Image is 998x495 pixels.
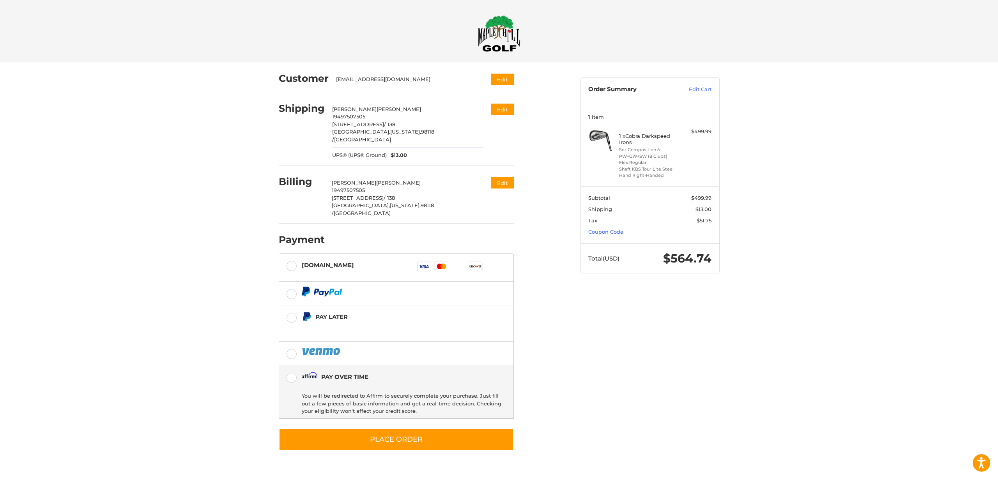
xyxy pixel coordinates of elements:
button: Place Order [279,428,514,451]
span: $499.99 [691,195,711,201]
span: $13.00 [387,151,407,159]
div: $499.99 [681,128,711,136]
h4: 1 x Cobra Darkspeed Irons [619,133,679,146]
div: Pay over time [321,370,368,383]
h3: 1 Item [588,114,711,120]
li: Hand Right-Handed [619,172,679,179]
span: [PERSON_NAME] [376,180,421,186]
span: Subtotal [588,195,610,201]
div: Pay Later [315,310,465,323]
span: [US_STATE], [390,202,421,208]
button: Edit [491,104,514,115]
span: [GEOGRAPHIC_DATA] [334,210,391,216]
span: UPS® (UPS® Ground) [332,151,387,159]
span: 98118 / [332,129,434,143]
div: You will be redirected to Affirm to securely complete your purchase. Just fill out a few pieces o... [302,389,502,418]
li: Set Composition 5-PW+GW+SW (8 Clubs) [619,146,679,159]
span: [PERSON_NAME] [377,106,421,112]
span: 98118 / [332,202,434,216]
img: Pay Later icon [302,312,311,322]
span: / 138 [384,195,395,201]
span: [US_STATE], [390,129,421,135]
img: PayPal icon [302,287,342,296]
span: 19497507505 [332,113,365,120]
h2: Billing [279,176,324,188]
span: [GEOGRAPHIC_DATA] [334,136,391,143]
span: Shipping [588,206,612,212]
img: Maple Hill Golf [478,15,520,52]
div: [EMAIL_ADDRESS][DOMAIN_NAME] [336,76,476,83]
span: Total (USD) [588,255,619,262]
span: $51.75 [697,217,711,224]
button: Edit [491,177,514,188]
h2: Payment [279,234,325,246]
span: [GEOGRAPHIC_DATA], [332,129,390,135]
h2: Shipping [279,102,325,115]
span: [STREET_ADDRESS] [332,195,384,201]
span: 19497507505 [332,187,365,193]
a: Coupon Code [588,229,623,235]
span: $564.74 [663,251,711,266]
div: [DOMAIN_NAME] [302,259,354,271]
span: [PERSON_NAME] [332,180,376,186]
a: Edit Cart [672,86,711,93]
li: Shaft KBS Tour Lite Steel [619,166,679,173]
img: PayPal icon [302,347,342,356]
span: Tax [588,217,597,224]
iframe: PayPal Message 1 [302,325,465,332]
span: [PERSON_NAME] [332,106,377,112]
span: [STREET_ADDRESS] [332,121,384,127]
span: / 138 [384,121,395,127]
span: $13.00 [695,206,711,212]
img: Affirm icon [302,372,317,382]
span: [GEOGRAPHIC_DATA], [332,202,390,208]
button: Edit [491,74,514,85]
h3: Order Summary [588,86,672,93]
li: Flex Regular [619,159,679,166]
h2: Customer [279,72,329,85]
